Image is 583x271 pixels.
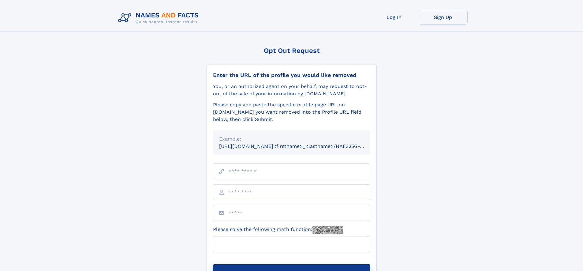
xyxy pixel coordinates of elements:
[219,135,364,143] div: Example:
[219,143,382,149] small: [URL][DOMAIN_NAME]<firstname>_<lastname>/NAF325G-xxxxxxxx
[213,72,370,79] div: Enter the URL of the profile you would like removed
[419,10,468,25] a: Sign Up
[207,47,377,54] div: Opt Out Request
[370,10,419,25] a: Log In
[213,83,370,97] div: You, or an authorized agent on your behalf, may request to opt-out of the sale of your informatio...
[213,226,343,234] label: Please solve the following math function:
[213,101,370,123] div: Please copy and paste the specific profile page URL on [DOMAIN_NAME] you want removed into the Pr...
[116,10,204,26] img: Logo Names and Facts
